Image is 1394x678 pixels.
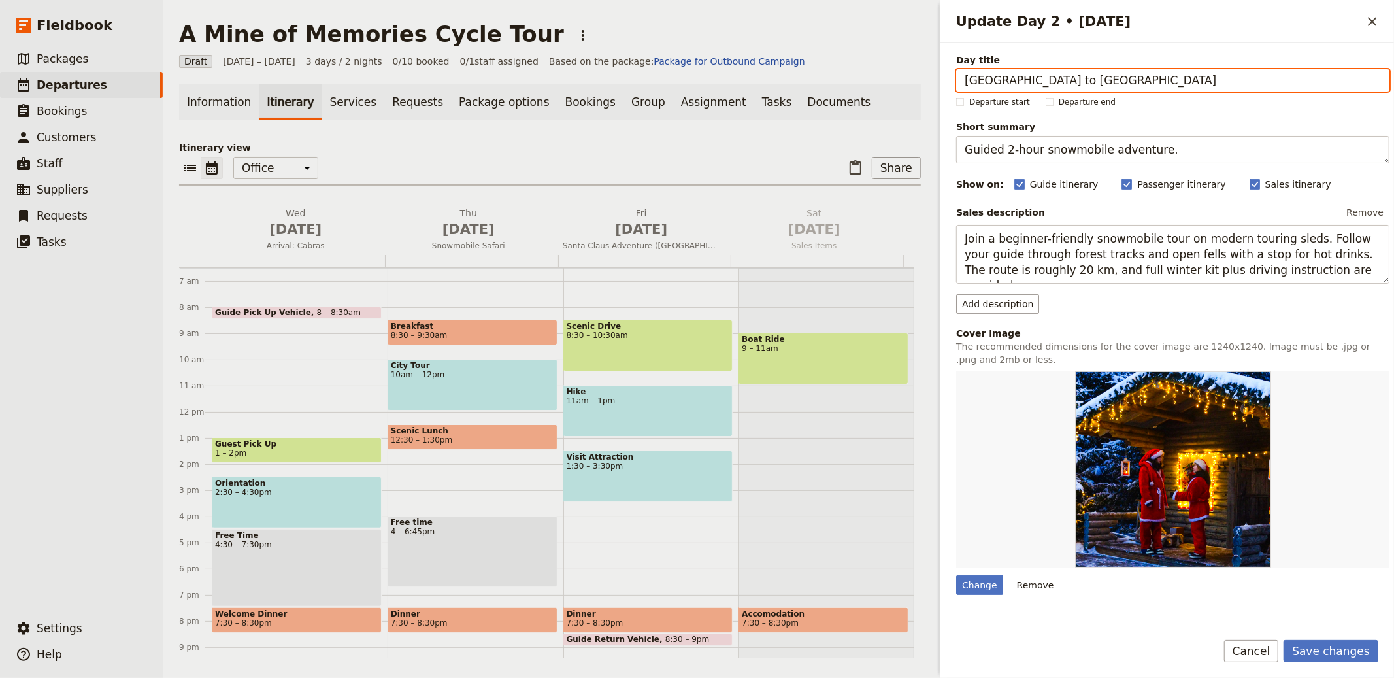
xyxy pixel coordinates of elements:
[654,56,805,67] a: Package for Outbound Campaign
[567,635,665,644] span: Guide Return Vehicle
[572,24,594,46] button: Actions
[731,241,899,251] span: Sales Items
[388,607,557,633] div: Dinner7:30 – 8:30pm
[179,157,201,179] button: List view
[956,178,1004,191] div: Show on:
[567,452,730,462] span: Visit Attraction
[179,485,212,496] div: 3 pm
[956,340,1389,366] p: The recommended dimensions for the cover image are 1240x1240. Image must be .jpg or .png and 2mb ...
[179,21,564,47] h1: A Mine of Memories Cycle Tour
[215,531,378,540] span: Free Time
[742,335,905,344] span: Boat Ride
[567,322,730,331] span: Scenic Drive
[1137,178,1225,191] span: Passenger itinerary
[179,511,212,522] div: 4 pm
[212,477,382,528] div: Orientation2:30 – 4:30pm
[215,449,246,458] span: 1 – 2pm
[567,331,730,340] span: 8:30 – 10:30am
[212,307,382,319] div: Guide Pick Up Vehicle8 – 8:30am
[969,97,1030,107] span: Departure start
[215,619,272,628] span: 7:30 – 8:30pm
[390,220,548,239] span: [DATE]
[212,207,385,255] button: Wed [DATE]Arrival: Cabras
[563,450,733,502] div: Visit Attraction1:30 – 3:30pm
[385,241,553,251] span: Snowmobile Safari
[1361,10,1384,33] button: Close drawer
[217,220,374,239] span: [DATE]
[956,120,1389,133] span: Short summary
[388,320,557,345] div: Breakfast8:30 – 9:30am
[549,55,805,68] span: Based on the package:
[872,157,921,179] button: Share
[212,437,382,463] div: Guest Pick Up1 – 2pm
[179,141,921,154] p: Itinerary view
[215,439,378,449] span: Guest Pick Up
[665,635,710,644] span: 8:30 – 9pm
[322,84,385,120] a: Services
[956,54,1389,67] span: Day title
[37,52,88,65] span: Packages
[391,619,448,628] span: 7:30 – 8:30pm
[37,648,62,661] span: Help
[391,370,554,379] span: 10am – 12pm
[306,55,382,68] span: 3 days / 2 nights
[1075,371,1271,568] img: https://d33jgr8dhgav85.cloudfront.net/5fbf41b41c00dd19b4789d93/68a2e662a0420423ef210991?Expires=1...
[37,235,67,248] span: Tasks
[37,209,88,222] span: Requests
[460,55,539,68] span: 0 / 1 staff assigned
[673,84,754,120] a: Assignment
[215,479,378,488] span: Orientation
[1284,640,1378,662] button: Save changes
[179,276,212,286] div: 7 am
[1340,203,1389,222] button: Remove
[212,241,380,251] span: Arrival: Cabras
[212,607,382,633] div: Welcome Dinner7:30 – 8:30pm
[179,302,212,313] div: 8 am
[736,220,893,239] span: [DATE]
[623,84,673,120] a: Group
[179,616,212,626] div: 8 pm
[259,84,322,120] a: Itinerary
[1265,178,1331,191] span: Sales itinerary
[390,207,548,239] h2: Thu
[563,385,733,437] div: Hike11am – 1pm
[557,84,623,120] a: Bookings
[451,84,557,120] a: Package options
[215,609,378,619] span: Welcome Dinner
[37,78,107,92] span: Departures
[391,518,554,527] span: Free time
[179,55,212,68] span: Draft
[1224,640,1279,662] button: Cancel
[1030,178,1099,191] span: Guide itinerary
[563,607,733,633] div: Dinner7:30 – 8:30pm
[956,12,1361,31] h2: Update Day 2 • [DATE]
[754,84,800,120] a: Tasks
[179,564,212,574] div: 6 pm
[567,387,730,396] span: Hike
[563,207,720,239] h2: Fri
[388,516,557,587] div: Free time4 – 6:45pm
[179,459,212,469] div: 2 pm
[201,157,223,179] button: Calendar view
[179,407,212,417] div: 12 pm
[956,575,1003,595] div: Change
[844,157,867,179] button: Paste itinerary item
[738,607,908,633] div: Accomodation7:30 – 8:30pm
[738,333,908,384] div: Boat Ride9 – 11am
[384,84,451,120] a: Requests
[956,225,1389,284] textarea: Join a beginner-friendly snowmobile tour on modern touring sleds. Follow your guide through fores...
[215,488,378,497] span: 2:30 – 4:30pm
[37,622,82,635] span: Settings
[799,84,878,120] a: Documents
[742,609,905,619] span: Accomodation
[563,320,733,371] div: Scenic Drive8:30 – 10:30am
[37,16,112,35] span: Fieldbook
[567,396,730,405] span: 11am – 1pm
[179,590,212,600] div: 7 pm
[215,540,378,549] span: 4:30 – 7:30pm
[179,354,212,365] div: 10 am
[956,294,1039,314] button: Add description
[742,344,905,353] span: 9 – 11am
[179,537,212,548] div: 5 pm
[391,426,554,435] span: Scenic Lunch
